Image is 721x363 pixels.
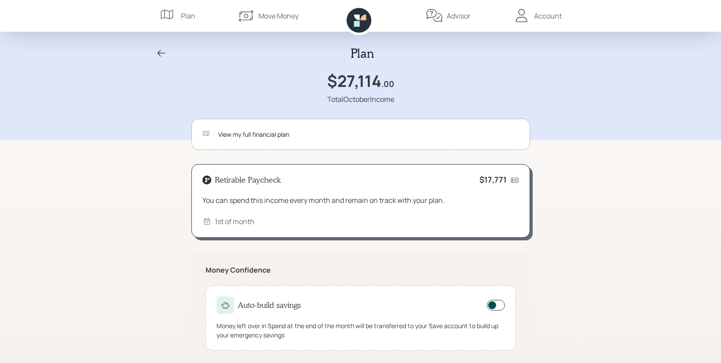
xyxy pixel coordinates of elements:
div: Advisor [447,11,471,21]
div: Total October Income [327,94,394,105]
div: Account [534,11,562,21]
div: Plan [181,11,195,21]
div: View my full financial plan [218,130,519,139]
div: You can spend this income every month and remain on track with your plan. [202,195,519,206]
h5: Money Confidence [205,266,516,274]
h4: Retirable Paycheck [215,175,281,185]
div: 1st of month [215,216,254,227]
div: Money left over in Spend at the end of the month will be transferred to your Save account to buil... [217,321,505,340]
h4: .00 [381,79,394,89]
div: Move Money [258,11,299,21]
h2: Plan [351,46,374,61]
h1: $27,114 [327,71,381,90]
h4: Auto-build savings [238,300,301,310]
h4: $17,771 [479,175,507,185]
